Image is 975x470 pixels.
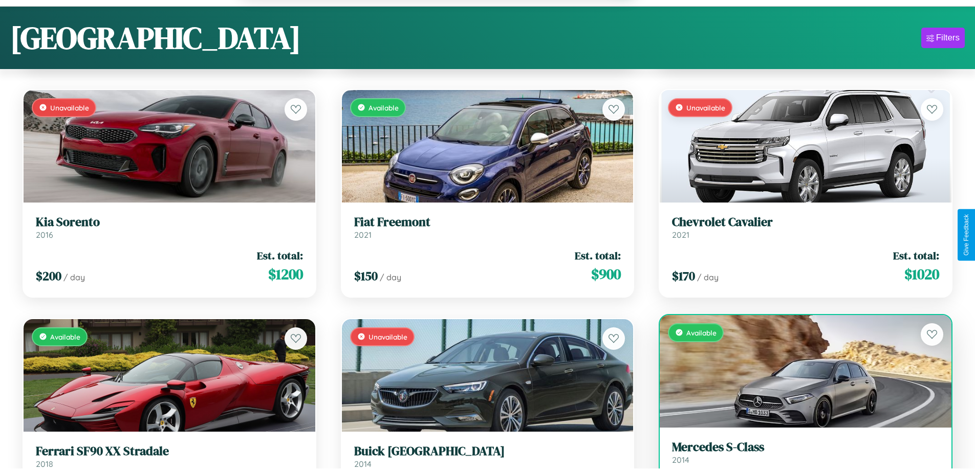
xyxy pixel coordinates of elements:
span: Available [50,332,80,341]
span: Est. total: [893,248,939,263]
button: Filters [921,28,965,48]
span: Unavailable [50,103,89,112]
a: Ferrari SF90 XX Stradale2018 [36,444,303,469]
span: Est. total: [575,248,621,263]
span: $ 170 [672,267,695,284]
div: Filters [936,33,960,43]
span: / day [380,272,401,282]
span: Available [369,103,399,112]
span: 2021 [672,230,689,240]
span: $ 150 [354,267,378,284]
span: 2018 [36,459,53,469]
span: / day [697,272,719,282]
div: Give Feedback [963,214,970,256]
span: 2016 [36,230,53,240]
span: 2014 [354,459,372,469]
span: $ 900 [591,264,621,284]
h3: Fiat Freemont [354,215,621,230]
a: Fiat Freemont2021 [354,215,621,240]
span: $ 1200 [268,264,303,284]
h3: Ferrari SF90 XX Stradale [36,444,303,459]
h3: Mercedes S-Class [672,440,939,455]
a: Chevrolet Cavalier2021 [672,215,939,240]
span: Est. total: [257,248,303,263]
h1: [GEOGRAPHIC_DATA] [10,17,301,59]
span: $ 200 [36,267,61,284]
span: Unavailable [369,332,407,341]
h3: Kia Sorento [36,215,303,230]
span: $ 1020 [904,264,939,284]
a: Mercedes S-Class2014 [672,440,939,465]
span: Available [686,328,717,337]
span: 2014 [672,455,689,465]
h3: Chevrolet Cavalier [672,215,939,230]
a: Kia Sorento2016 [36,215,303,240]
span: / day [63,272,85,282]
span: Unavailable [686,103,725,112]
span: 2021 [354,230,372,240]
a: Buick [GEOGRAPHIC_DATA]2014 [354,444,621,469]
h3: Buick [GEOGRAPHIC_DATA] [354,444,621,459]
